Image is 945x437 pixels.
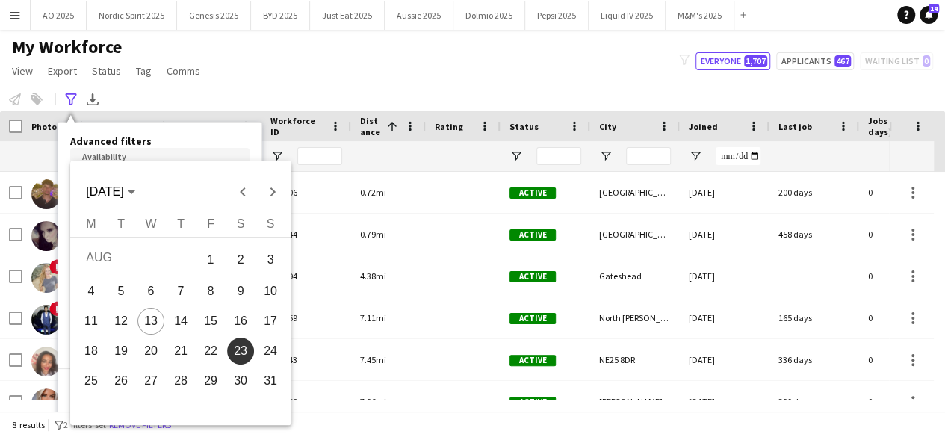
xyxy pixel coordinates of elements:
span: 22 [197,338,224,365]
button: 18-08-2025 [76,336,106,366]
span: 26 [108,368,134,394]
span: 24 [257,338,284,365]
span: 15 [197,308,224,335]
span: 11 [78,308,105,335]
span: 20 [137,338,164,365]
button: 20-08-2025 [136,336,166,366]
span: F [207,217,214,230]
span: 30 [227,368,254,394]
span: 4 [78,278,105,305]
span: 10 [257,278,284,305]
span: 18 [78,338,105,365]
span: 8 [197,278,224,305]
span: [DATE] [86,185,123,198]
span: 29 [197,368,224,394]
span: 19 [108,338,134,365]
span: 14 [167,308,194,335]
span: 1 [197,244,224,275]
button: 04-08-2025 [76,276,106,306]
button: 29-08-2025 [196,366,226,396]
button: 12-08-2025 [106,306,136,336]
button: 30-08-2025 [226,366,255,396]
button: 08-08-2025 [196,276,226,306]
button: 28-08-2025 [166,366,196,396]
button: 02-08-2025 [226,243,255,276]
span: 28 [167,368,194,394]
button: 19-08-2025 [106,336,136,366]
button: Next month [257,177,287,207]
button: 15-08-2025 [196,306,226,336]
span: 17 [257,308,284,335]
button: 27-08-2025 [136,366,166,396]
button: 06-08-2025 [136,276,166,306]
span: 3 [257,244,284,275]
button: 21-08-2025 [166,336,196,366]
button: 13-08-2025 [136,306,166,336]
span: 6 [137,278,164,305]
span: M [86,217,96,230]
span: 16 [227,308,254,335]
button: 07-08-2025 [166,276,196,306]
span: W [145,217,156,230]
span: 12 [108,308,134,335]
span: 9 [227,278,254,305]
button: 14-08-2025 [166,306,196,336]
button: 03-08-2025 [255,243,285,276]
span: T [117,217,125,230]
button: 09-08-2025 [226,276,255,306]
button: 26-08-2025 [106,366,136,396]
span: 7 [167,278,194,305]
span: 2 [227,244,254,275]
button: Previous month [227,177,257,207]
span: 21 [167,338,194,365]
span: 31 [257,368,284,394]
td: AUG [76,243,196,276]
span: 25 [78,368,105,394]
button: 01-08-2025 [196,243,226,276]
span: S [266,217,274,230]
button: Choose month and year [80,179,140,205]
span: S [236,217,244,230]
button: 11-08-2025 [76,306,106,336]
button: 10-08-2025 [255,276,285,306]
span: 27 [137,368,164,394]
button: 05-08-2025 [106,276,136,306]
span: 5 [108,278,134,305]
button: 16-08-2025 [226,306,255,336]
button: 17-08-2025 [255,306,285,336]
span: T [177,217,185,230]
button: 25-08-2025 [76,366,106,396]
button: 22-08-2025 [196,336,226,366]
button: 31-08-2025 [255,366,285,396]
span: 23 [227,338,254,365]
button: 23-08-2025 [226,336,255,366]
button: 24-08-2025 [255,336,285,366]
span: 13 [137,308,164,335]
